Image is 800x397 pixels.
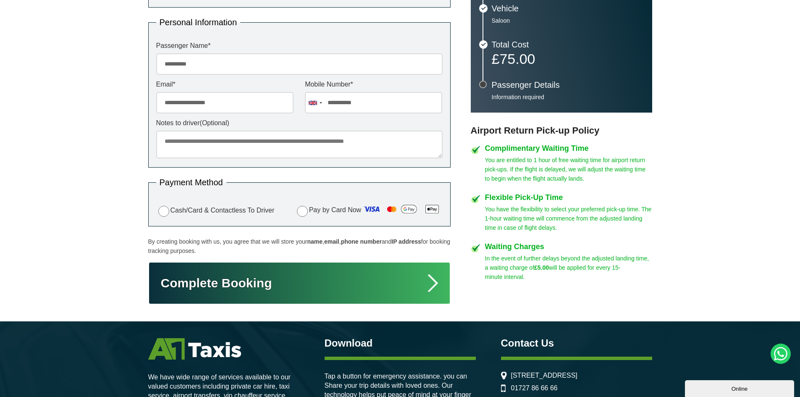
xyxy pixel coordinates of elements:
li: [STREET_ADDRESS] [501,372,652,379]
input: Cash/Card & Contactless To Driver [158,206,169,217]
h4: Waiting Charges [485,243,652,250]
strong: name [307,238,323,245]
h3: Passenger Details [492,81,644,89]
strong: email [324,238,339,245]
p: Saloon [492,17,644,24]
legend: Personal Information [156,18,241,26]
h3: Contact Us [501,338,652,348]
h3: Airport Return Pick-up Policy [471,125,652,136]
img: A1 Taxis St Albans [148,338,241,360]
input: Pay by Card Now [297,206,308,217]
label: Email [156,81,294,88]
label: Passenger Name [156,42,443,49]
span: (Optional) [200,119,229,126]
strong: £5.00 [534,264,549,271]
p: You have the flexibility to select your preferred pick-up time. The 1-hour waiting time will comm... [485,205,652,232]
button: Complete Booking [148,262,451,305]
span: 75.00 [499,51,535,67]
p: Information required [492,93,644,101]
h4: Flexible Pick-Up Time [485,194,652,201]
h4: Complimentary Waiting Time [485,145,652,152]
div: United Kingdom: +44 [305,92,325,113]
h3: Total Cost [492,40,644,49]
p: In the event of further delays beyond the adjusted landing time, a waiting charge of will be appl... [485,254,652,281]
label: Mobile Number [305,81,442,88]
strong: phone number [341,238,382,245]
p: You are entitled to 1 hour of free waiting time for airport return pick-ups. If the flight is del... [485,155,652,183]
p: By creating booking with us, you agree that we will store your , , and for booking tracking purpo... [148,237,451,255]
h3: Download [325,338,476,348]
p: £ [492,53,644,65]
h3: Vehicle [492,4,644,13]
a: 01727 86 66 66 [511,384,558,392]
iframe: chat widget [685,379,796,397]
label: Notes to driver [156,120,443,126]
strong: IP address [391,238,421,245]
label: Cash/Card & Contactless To Driver [156,205,275,217]
legend: Payment Method [156,178,226,187]
label: Pay by Card Now [295,202,443,218]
